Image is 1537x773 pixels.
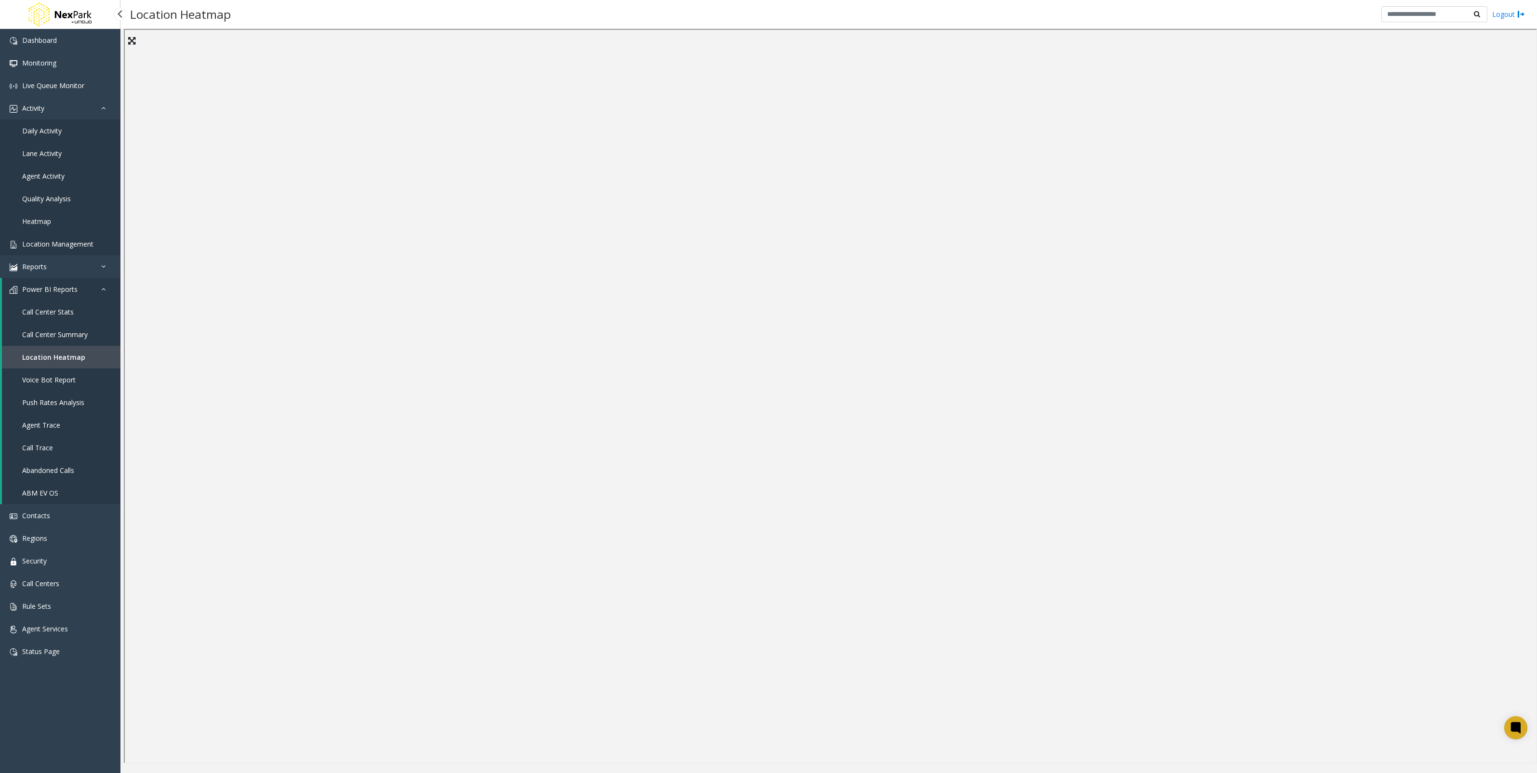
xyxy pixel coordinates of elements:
img: 'icon' [10,105,17,113]
img: 'icon' [10,535,17,543]
span: Security [22,556,47,565]
a: Abandoned Calls [2,459,120,482]
a: Agent Trace [2,414,120,436]
span: ABM EV OS [22,488,58,498]
span: Heatmap [22,217,51,226]
a: Push Rates Analysis [2,391,120,414]
a: Power BI Reports [2,278,120,301]
img: 'icon' [10,603,17,611]
span: Call Trace [22,443,53,452]
img: 'icon' [10,82,17,90]
span: Voice Bot Report [22,375,76,384]
span: Agent Trace [22,420,60,430]
img: logout [1517,9,1525,19]
a: ABM EV OS [2,482,120,504]
span: Reports [22,262,47,271]
img: 'icon' [10,60,17,67]
h3: Location Heatmap [125,2,236,26]
a: Voice Bot Report [2,368,120,391]
a: Call Center Summary [2,323,120,346]
img: 'icon' [10,241,17,249]
span: Push Rates Analysis [22,398,84,407]
span: Activity [22,104,44,113]
span: Agent Services [22,624,68,633]
img: 'icon' [10,286,17,294]
img: 'icon' [10,37,17,45]
span: Quality Analysis [22,194,71,203]
span: Dashboard [22,36,57,45]
span: Location Heatmap [22,353,85,362]
img: 'icon' [10,263,17,271]
img: 'icon' [10,626,17,633]
span: Rule Sets [22,602,51,611]
span: Monitoring [22,58,56,67]
span: Live Queue Monitor [22,81,84,90]
span: Call Centers [22,579,59,588]
img: 'icon' [10,512,17,520]
a: Call Trace [2,436,120,459]
span: Call Center Summary [22,330,88,339]
span: Contacts [22,511,50,520]
span: Abandoned Calls [22,466,74,475]
span: Daily Activity [22,126,62,135]
img: 'icon' [10,648,17,656]
a: Location Heatmap [2,346,120,368]
img: 'icon' [10,558,17,565]
a: Logout [1492,9,1525,19]
span: Lane Activity [22,149,62,158]
span: Regions [22,534,47,543]
span: Status Page [22,647,60,656]
img: 'icon' [10,580,17,588]
span: Power BI Reports [22,285,78,294]
a: Call Center Stats [2,301,120,323]
span: Call Center Stats [22,307,74,316]
span: Location Management [22,239,93,249]
span: Agent Activity [22,171,65,181]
